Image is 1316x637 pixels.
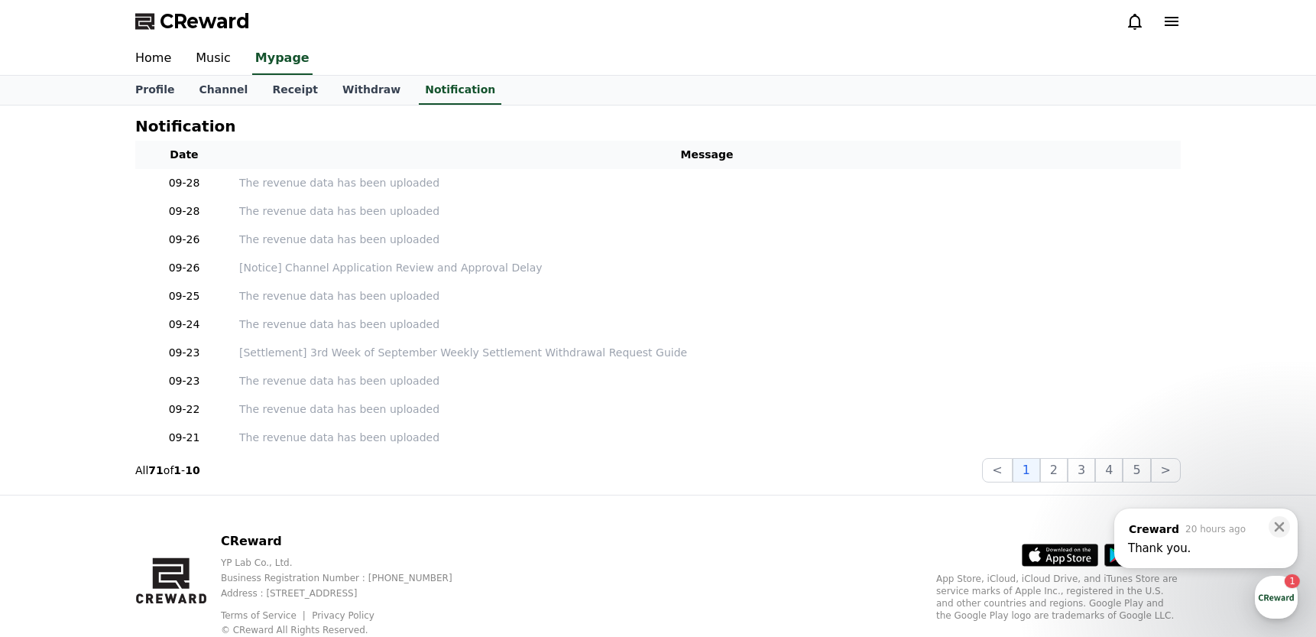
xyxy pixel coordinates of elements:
[221,610,308,621] a: Terms of Service
[982,458,1012,483] button: <
[141,317,227,333] p: 09-24
[123,43,183,75] a: Home
[135,9,250,34] a: CReward
[183,43,243,75] a: Music
[141,401,227,418] p: 09-22
[233,141,1181,169] th: Message
[239,430,1175,446] a: The revenue data has been uploaded
[123,76,186,105] a: Profile
[221,624,477,636] p: © CReward All Rights Reserved.
[260,76,330,105] a: Receipt
[239,232,1175,248] a: The revenue data has been uploaded
[186,76,260,105] a: Channel
[239,260,1175,276] a: [Notice] Channel Application Review and Approval Delay
[221,532,477,551] p: CReward
[173,464,181,476] strong: 1
[419,76,501,105] a: Notification
[1013,458,1040,483] button: 1
[221,587,477,600] p: Address : [STREET_ADDRESS]
[160,9,250,34] span: CReward
[221,572,477,584] p: Business Registration Number : [PHONE_NUMBER]
[1040,458,1068,483] button: 2
[312,610,374,621] a: Privacy Policy
[252,43,313,75] a: Mypage
[141,288,227,304] p: 09-25
[239,288,1175,304] a: The revenue data has been uploaded
[135,141,233,169] th: Date
[141,373,227,389] p: 09-23
[141,175,227,191] p: 09-28
[1123,458,1150,483] button: 5
[221,557,477,569] p: YP Lab Co., Ltd.
[148,464,163,476] strong: 71
[1095,458,1123,483] button: 4
[141,345,227,361] p: 09-23
[239,317,1175,333] a: The revenue data has been uploaded
[185,464,199,476] strong: 10
[1068,458,1095,483] button: 3
[141,203,227,219] p: 09-28
[239,401,1175,418] a: The revenue data has been uploaded
[141,260,227,276] p: 09-26
[141,430,227,446] p: 09-21
[239,203,1175,219] a: The revenue data has been uploaded
[135,118,235,135] h4: Notification
[239,373,1175,389] a: The revenue data has been uploaded
[239,175,1175,191] a: The revenue data has been uploaded
[239,345,1175,361] a: [Settlement] 3rd Week of September Weekly Settlement Withdrawal Request Guide
[135,463,200,478] p: All of -
[141,232,227,248] p: 09-26
[1151,458,1181,483] button: >
[936,573,1181,622] p: App Store, iCloud, iCloud Drive, and iTunes Store are service marks of Apple Inc., registered in ...
[330,76,413,105] a: Withdraw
